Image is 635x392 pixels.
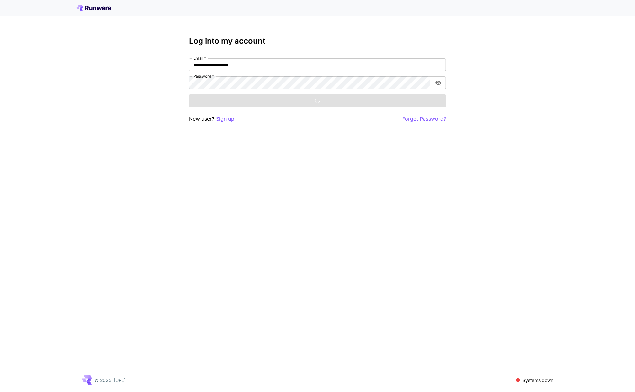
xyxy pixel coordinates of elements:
button: toggle password visibility [433,77,444,89]
label: Password [193,74,214,79]
p: Systems down [523,377,553,384]
h3: Log into my account [189,37,446,46]
button: Sign up [216,115,234,123]
p: New user? [189,115,234,123]
label: Email [193,56,206,61]
p: © 2025, [URL] [94,377,126,384]
button: Forgot Password? [402,115,446,123]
